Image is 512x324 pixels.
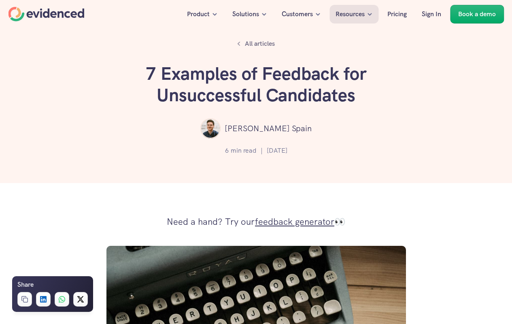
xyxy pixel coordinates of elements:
[336,9,365,19] p: Resources
[422,9,441,19] p: Sign In
[200,118,221,139] img: ""
[381,5,413,23] a: Pricing
[135,63,378,106] h1: 7 Examples of Feedback for Unsuccessful Candidates
[187,9,210,19] p: Product
[282,9,313,19] p: Customers
[8,7,84,21] a: Home
[167,214,345,230] p: Need a hand? Try our 👀
[261,145,263,156] p: |
[416,5,447,23] a: Sign In
[17,279,34,290] h6: Share
[231,145,257,156] p: min read
[255,216,334,228] a: feedback generator
[225,145,229,156] p: 6
[267,145,287,156] p: [DATE]
[387,9,407,19] p: Pricing
[225,122,312,135] p: [PERSON_NAME] Spain
[232,9,259,19] p: Solutions
[245,38,275,49] p: All articles
[233,36,279,51] a: All articles
[450,5,504,23] a: Book a demo
[458,9,496,19] p: Book a demo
